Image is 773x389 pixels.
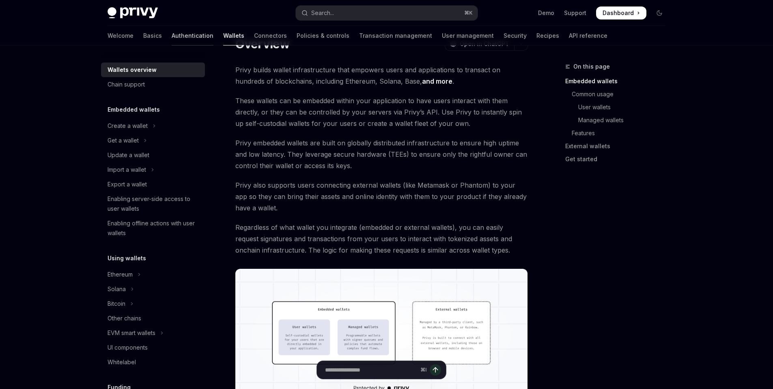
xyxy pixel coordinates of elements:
div: Solana [108,284,126,294]
a: Enabling server-side access to user wallets [101,192,205,216]
a: Welcome [108,26,133,45]
a: Chain support [101,77,205,92]
a: API reference [569,26,607,45]
div: Create a wallet [108,121,148,131]
a: Dashboard [596,6,646,19]
a: Transaction management [359,26,432,45]
button: Toggle EVM smart wallets section [101,326,205,340]
a: and more [422,77,452,86]
span: Privy builds wallet infrastructure that empowers users and applications to transact on hundreds o... [235,64,528,87]
a: Enabling offline actions with user wallets [101,216,205,240]
a: Wallets overview [101,63,205,77]
span: Privy embedded wallets are built on globally distributed infrastructure to ensure high uptime and... [235,137,528,171]
div: Enabling server-side access to user wallets [108,194,200,214]
div: Wallets overview [108,65,157,75]
button: Toggle Ethereum section [101,267,205,282]
a: Wallets [223,26,244,45]
a: Export a wallet [101,177,205,192]
div: EVM smart wallets [108,328,155,338]
button: Send message [430,364,441,376]
a: Common usage [565,88,672,101]
a: Basics [143,26,162,45]
h5: Embedded wallets [108,105,160,115]
button: Toggle Import a wallet section [101,162,205,177]
a: UI components [101,340,205,355]
button: Toggle Bitcoin section [101,296,205,311]
img: dark logo [108,7,158,19]
a: Recipes [536,26,559,45]
a: Embedded wallets [565,75,672,88]
span: These wallets can be embedded within your application to have users interact with them directly, ... [235,95,528,129]
a: Whitelabel [101,355,205,370]
span: Regardless of what wallet you integrate (embedded or external wallets), you can easily request si... [235,222,528,256]
div: Import a wallet [108,165,146,175]
span: On this page [573,62,610,71]
a: Authentication [172,26,213,45]
a: Other chains [101,311,205,326]
div: Ethereum [108,270,133,279]
div: Enabling offline actions with user wallets [108,218,200,238]
input: Ask a question... [325,361,417,379]
a: External wallets [565,140,672,153]
a: User management [442,26,494,45]
span: Dashboard [603,9,634,17]
div: Get a wallet [108,136,139,145]
button: Toggle Create a wallet section [101,119,205,133]
div: Export a wallet [108,179,147,189]
span: ⌘ K [464,10,473,16]
button: Toggle dark mode [653,6,666,19]
button: Toggle Solana section [101,282,205,296]
a: Managed wallets [565,114,672,127]
div: Whitelabel [108,357,136,367]
a: Demo [538,9,554,17]
div: UI components [108,343,148,352]
a: Update a wallet [101,148,205,162]
div: Chain support [108,80,145,89]
a: Connectors [254,26,287,45]
a: Support [564,9,586,17]
a: Security [504,26,527,45]
a: Get started [565,153,672,166]
button: Open search [296,6,478,20]
button: Toggle Get a wallet section [101,133,205,148]
div: Bitcoin [108,299,125,309]
a: User wallets [565,101,672,114]
div: Other chains [108,313,141,323]
a: Policies & controls [297,26,349,45]
h5: Using wallets [108,253,146,263]
div: Update a wallet [108,150,149,160]
span: Privy also supports users connecting external wallets (like Metamask or Phantom) to your app so t... [235,179,528,214]
div: Search... [311,8,334,18]
a: Features [565,127,672,140]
